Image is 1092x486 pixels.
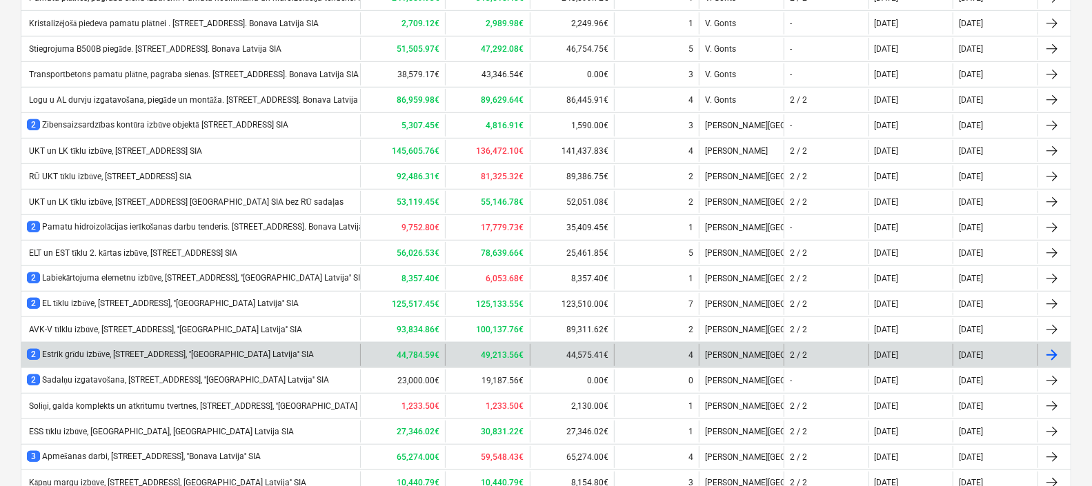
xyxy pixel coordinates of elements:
[875,274,899,283] div: [DATE]
[790,146,807,156] div: 2 / 2
[530,114,615,136] div: 1,590.00€
[445,369,530,392] div: 19,187.56€
[790,274,807,283] div: 2 / 2
[360,369,445,392] div: 23,000.00€
[482,452,524,462] b: 59,548.43€
[530,89,615,111] div: 86,445.91€
[530,38,615,60] div: 46,754.75€
[790,223,792,232] div: -
[699,114,784,136] div: [PERSON_NAME][GEOGRAPHIC_DATA]
[486,401,524,411] b: 1,233.50€
[699,89,784,111] div: V. Gonts
[530,446,615,468] div: 65,274.00€
[688,350,693,360] div: 4
[486,19,524,28] b: 2,989.98€
[401,19,439,28] b: 2,709.12€
[401,401,439,411] b: 1,233.50€
[790,401,807,411] div: 2 / 2
[530,63,615,85] div: 0.00€
[959,299,983,309] div: [DATE]
[530,165,615,188] div: 89,386.75€
[959,121,983,130] div: [DATE]
[688,146,693,156] div: 4
[688,401,693,411] div: 1
[699,191,784,213] div: [PERSON_NAME][GEOGRAPHIC_DATA]
[688,44,693,54] div: 5
[875,248,899,258] div: [DATE]
[27,374,40,385] span: 2
[959,376,983,385] div: [DATE]
[27,248,237,259] div: ELT un EST tīklu 2. kārtas izbūve, [STREET_ADDRESS] SIA
[530,12,615,34] div: 2,249.96€
[875,44,899,54] div: [DATE]
[688,172,693,181] div: 2
[790,325,807,334] div: 2 / 2
[397,197,439,207] b: 53,119.45€
[688,70,693,79] div: 3
[688,452,693,462] div: 4
[688,197,693,207] div: 2
[959,325,983,334] div: [DATE]
[445,63,530,85] div: 43,346.54€
[397,248,439,258] b: 56,026.53€
[699,63,784,85] div: V. Gonts
[530,395,615,417] div: 2,130.00€
[699,395,784,417] div: [PERSON_NAME][GEOGRAPHIC_DATA]
[688,19,693,28] div: 1
[790,427,807,436] div: 2 / 2
[875,376,899,385] div: [DATE]
[688,248,693,258] div: 5
[688,325,693,334] div: 2
[27,349,314,361] div: Estrik grīdu izbūve, [STREET_ADDRESS], ''[GEOGRAPHIC_DATA] Latvija'' SIA
[699,344,784,366] div: [PERSON_NAME][GEOGRAPHIC_DATA]
[790,70,792,79] div: -
[875,146,899,156] div: [DATE]
[699,242,784,264] div: [PERSON_NAME][GEOGRAPHIC_DATA]
[397,427,439,436] b: 27,346.02€
[699,38,784,60] div: V. Gonts
[360,63,445,85] div: 38,579.17€
[790,452,807,462] div: 2 / 2
[875,350,899,360] div: [DATE]
[530,318,615,341] div: 89,311.62€
[27,197,344,207] div: UKT un LK tīklu izbūve, [STREET_ADDRESS] [GEOGRAPHIC_DATA] SIA bez RŪ sadaļas
[397,44,439,54] b: 51,505.97€
[688,95,693,105] div: 4
[688,299,693,309] div: 7
[790,248,807,258] div: 2 / 2
[699,267,784,290] div: [PERSON_NAME][GEOGRAPHIC_DATA]
[875,223,899,232] div: [DATE]
[482,223,524,232] b: 17,779.73€
[688,121,693,130] div: 3
[482,427,524,436] b: 30,831.22€
[959,95,983,105] div: [DATE]
[482,248,524,258] b: 78,639.66€
[27,70,359,80] div: Transportbetons pamatu plātne, pagraba sienas. [STREET_ADDRESS]. Bonava Latvija SIA
[790,376,792,385] div: -
[530,242,615,264] div: 25,461.85€
[699,12,784,34] div: V. Gonts
[959,427,983,436] div: [DATE]
[27,451,261,463] div: Apmešanas darbi, [STREET_ADDRESS], ''Bonava Latvija'' SIA
[688,427,693,436] div: 1
[401,274,439,283] b: 8,357.40€
[688,274,693,283] div: 1
[875,197,899,207] div: [DATE]
[875,70,899,79] div: [DATE]
[959,172,983,181] div: [DATE]
[699,369,784,392] div: [PERSON_NAME][GEOGRAPHIC_DATA]
[790,44,792,54] div: -
[397,95,439,105] b: 86,959.98€
[477,146,524,156] b: 136,472.10€
[401,223,439,232] b: 9,752.80€
[482,44,524,54] b: 47,292.08€
[27,221,378,233] div: Pamatu hidroizolācijas ierīkošanas darbu tenderis. [STREET_ADDRESS]. Bonava Latvija SIA
[486,274,524,283] b: 6,053.68€
[699,140,784,162] div: [PERSON_NAME]
[875,452,899,462] div: [DATE]
[790,121,792,130] div: -
[875,299,899,309] div: [DATE]
[397,172,439,181] b: 92,486.31€
[699,318,784,341] div: [PERSON_NAME][GEOGRAPHIC_DATA]
[27,298,299,310] div: EL tīklu izbūve, [STREET_ADDRESS], ''[GEOGRAPHIC_DATA] Latvija'' SIA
